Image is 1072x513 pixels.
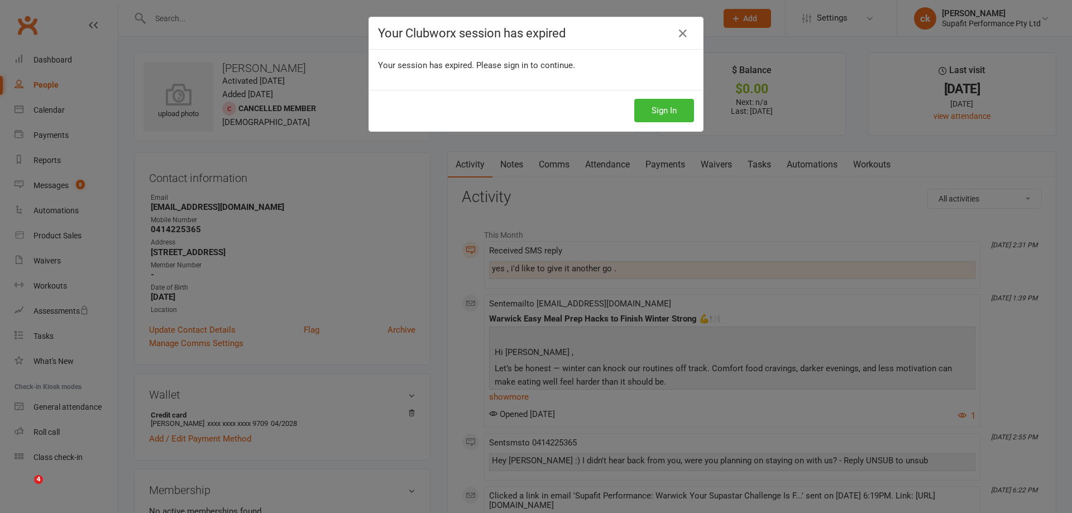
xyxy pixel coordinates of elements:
button: Sign In [634,99,694,122]
h4: Your Clubworx session has expired [378,26,694,40]
a: Close [674,25,692,42]
iframe: Intercom live chat [11,475,38,502]
span: Your session has expired. Please sign in to continue. [378,60,575,70]
span: 4 [34,475,43,484]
